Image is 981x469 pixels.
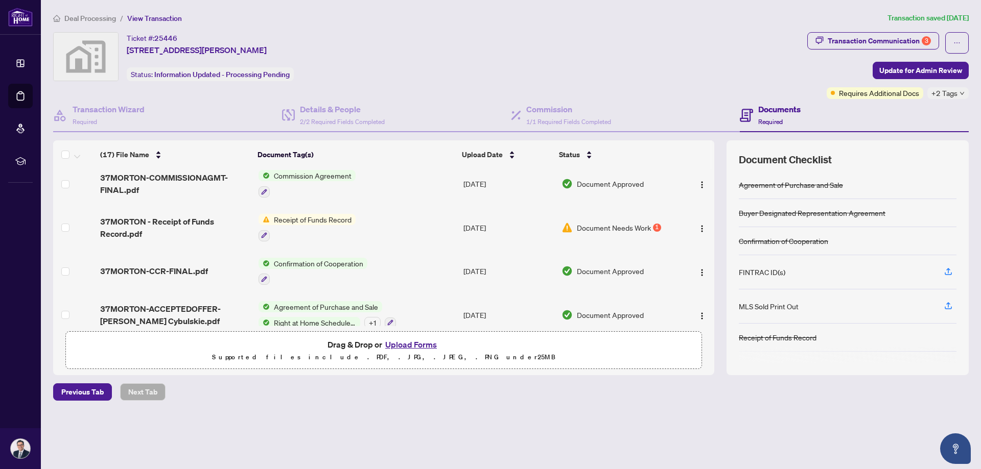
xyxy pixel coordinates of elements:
[382,338,440,351] button: Upload Forms
[459,293,557,337] td: [DATE]
[300,118,385,126] span: 2/2 Required Fields Completed
[154,34,177,43] span: 25446
[739,207,885,218] div: Buyer Designated Representation Agreement
[462,149,503,160] span: Upload Date
[694,307,710,323] button: Logo
[698,268,706,277] img: Logo
[11,439,30,458] img: Profile Icon
[100,171,250,196] span: 37MORTON-COMMISSIONAGMT-FINAL.pdf
[328,338,440,351] span: Drag & Drop or
[562,309,573,320] img: Document Status
[270,258,367,269] span: Confirmation of Cooperation
[127,14,182,23] span: View Transaction
[100,149,149,160] span: (17) File Name
[270,214,356,225] span: Receipt of Funds Record
[259,214,356,241] button: Status IconReceipt of Funds Record
[458,140,555,169] th: Upload Date
[577,222,651,233] span: Document Needs Work
[259,301,396,329] button: Status IconAgreement of Purchase and SaleStatus IconRight at Home Schedule B+1
[739,266,785,278] div: FINTRAC ID(s)
[66,332,702,369] span: Drag & Drop orUpload FormsSupported files include .PDF, .JPG, .JPEG, .PNG under25MB
[694,263,710,279] button: Logo
[739,332,816,343] div: Receipt of Funds Record
[53,383,112,401] button: Previous Tab
[259,317,270,328] img: Status Icon
[739,301,799,312] div: MLS Sold Print Out
[8,8,33,27] img: logo
[698,225,706,233] img: Logo
[807,32,939,50] button: Transaction Communication3
[887,12,969,24] article: Transaction saved [DATE]
[120,383,166,401] button: Next Tab
[459,250,557,293] td: [DATE]
[562,178,573,189] img: Document Status
[270,170,356,181] span: Commission Agreement
[931,87,957,99] span: +2 Tags
[61,384,104,400] span: Previous Tab
[259,301,270,312] img: Status Icon
[758,118,783,126] span: Required
[127,67,294,81] div: Status:
[526,118,611,126] span: 1/1 Required Fields Completed
[259,258,270,269] img: Status Icon
[459,162,557,206] td: [DATE]
[54,33,118,81] img: svg%3e
[100,215,250,240] span: 37MORTON - Receipt of Funds Record.pdf
[73,118,97,126] span: Required
[562,265,573,277] img: Document Status
[577,178,644,189] span: Document Approved
[879,62,962,79] span: Update for Admin Review
[96,140,253,169] th: (17) File Name
[259,214,270,225] img: Status Icon
[873,62,969,79] button: Update for Admin Review
[300,103,385,115] h4: Details & People
[698,312,706,320] img: Logo
[922,36,931,45] div: 3
[100,303,250,327] span: 37MORTON-ACCEPTEDOFFER-[PERSON_NAME] Cybulskie.pdf
[694,176,710,192] button: Logo
[364,317,381,328] div: + 1
[739,153,832,167] span: Document Checklist
[960,91,965,96] span: down
[64,14,116,23] span: Deal Processing
[270,301,382,312] span: Agreement of Purchase and Sale
[253,140,457,169] th: Document Tag(s)
[270,317,360,328] span: Right at Home Schedule B
[577,309,644,320] span: Document Approved
[828,33,931,49] div: Transaction Communication
[758,103,801,115] h4: Documents
[259,258,367,285] button: Status IconConfirmation of Cooperation
[698,181,706,189] img: Logo
[953,39,961,46] span: ellipsis
[459,206,557,250] td: [DATE]
[127,32,177,44] div: Ticket #:
[154,70,290,79] span: Information Updated - Processing Pending
[72,351,695,363] p: Supported files include .PDF, .JPG, .JPEG, .PNG under 25 MB
[940,433,971,464] button: Open asap
[839,87,919,98] span: Requires Additional Docs
[739,179,843,190] div: Agreement of Purchase and Sale
[53,15,60,22] span: home
[127,44,267,56] span: [STREET_ADDRESS][PERSON_NAME]
[739,235,828,246] div: Confirmation of Cooperation
[120,12,123,24] li: /
[559,149,580,160] span: Status
[526,103,611,115] h4: Commission
[653,224,661,232] div: 1
[555,140,676,169] th: Status
[562,222,573,233] img: Document Status
[694,219,710,236] button: Logo
[259,170,270,181] img: Status Icon
[100,265,208,277] span: 37MORTON-CCR-FINAL.pdf
[73,103,145,115] h4: Transaction Wizard
[259,170,356,198] button: Status IconCommission Agreement
[577,265,644,277] span: Document Approved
